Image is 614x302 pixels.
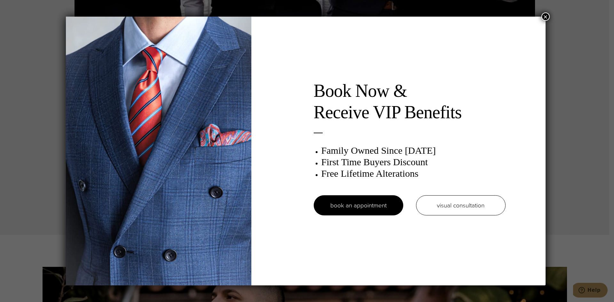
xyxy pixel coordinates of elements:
a: visual consultation [416,195,506,215]
a: book an appointment [314,195,403,215]
h3: First Time Buyers Discount [321,156,506,168]
h3: Free Lifetime Alterations [321,168,506,179]
button: Close [541,12,550,21]
h3: Family Owned Since [DATE] [321,145,506,156]
span: Help [14,4,28,10]
h2: Book Now & Receive VIP Benefits [314,80,506,123]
